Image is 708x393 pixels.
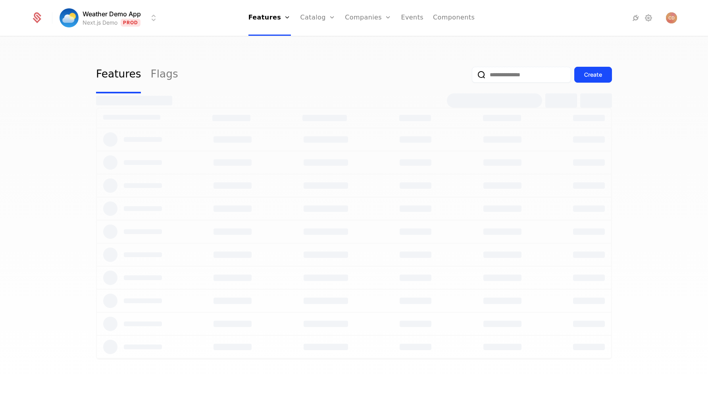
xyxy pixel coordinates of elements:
div: Create [584,71,602,79]
button: Create [574,67,612,83]
button: Open user button [666,12,677,23]
button: Select environment [62,9,158,27]
a: Settings [644,13,653,23]
span: Prod [121,19,141,27]
div: Next.js Demo [83,19,117,27]
a: Integrations [631,13,641,23]
img: Weather Demo App [60,8,79,27]
span: Weather Demo App [83,9,141,19]
a: Flags [150,56,178,93]
a: Features [96,56,141,93]
img: Cole Demo [666,12,677,23]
